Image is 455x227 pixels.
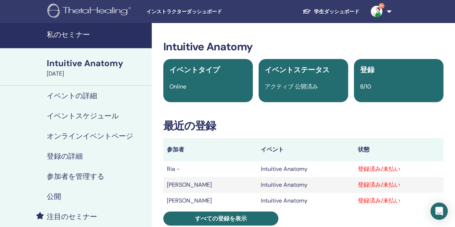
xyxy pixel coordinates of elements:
h4: 参加者を管理する [47,172,104,181]
h4: 登録の詳細 [47,152,83,160]
img: default.jpg [371,6,382,17]
span: 登録 [360,65,374,74]
td: Intuitive Anatomy [257,193,354,209]
span: イベントタイプ [169,65,220,74]
img: graduation-cap-white.svg [302,8,311,14]
h3: 最近の登録 [163,119,443,132]
span: すべての登録を表示 [195,215,247,222]
td: Intuitive Anatomy [257,177,354,193]
h4: イベントスケジュール [47,112,119,120]
div: 登録済み/未払い [358,181,440,189]
span: インストラクターダッシュボード [146,8,254,15]
h4: イベントの詳細 [47,91,97,100]
h4: 私のセミナー [47,30,147,39]
td: Ria - [163,161,257,177]
div: Intuitive Anatomy [47,57,147,69]
td: [PERSON_NAME] [163,177,257,193]
span: Online [169,83,186,90]
h3: Intuitive Anatomy [163,40,443,53]
th: 状態 [354,138,443,161]
div: 登録済み/未払い [358,165,440,173]
span: 8/10 [360,83,371,90]
span: アクティブ 公開済み [265,83,318,90]
h4: オンラインイベントページ [47,132,133,140]
div: Open Intercom Messenger [431,203,448,220]
th: 参加者 [163,138,257,161]
span: 9+ [379,3,385,9]
span: イベントステータス [265,65,329,74]
h4: 公開 [47,192,61,201]
h4: 注目のセミナー [47,212,97,221]
div: 登録済み/未払い [358,196,440,205]
a: 学生ダッシュボード [297,5,365,18]
img: logo.png [47,4,133,20]
th: イベント [257,138,354,161]
td: Intuitive Anatomy [257,161,354,177]
td: [PERSON_NAME] [163,193,257,209]
a: すべての登録を表示 [163,212,278,226]
a: Intuitive Anatomy[DATE] [42,57,152,78]
div: [DATE] [47,69,147,78]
